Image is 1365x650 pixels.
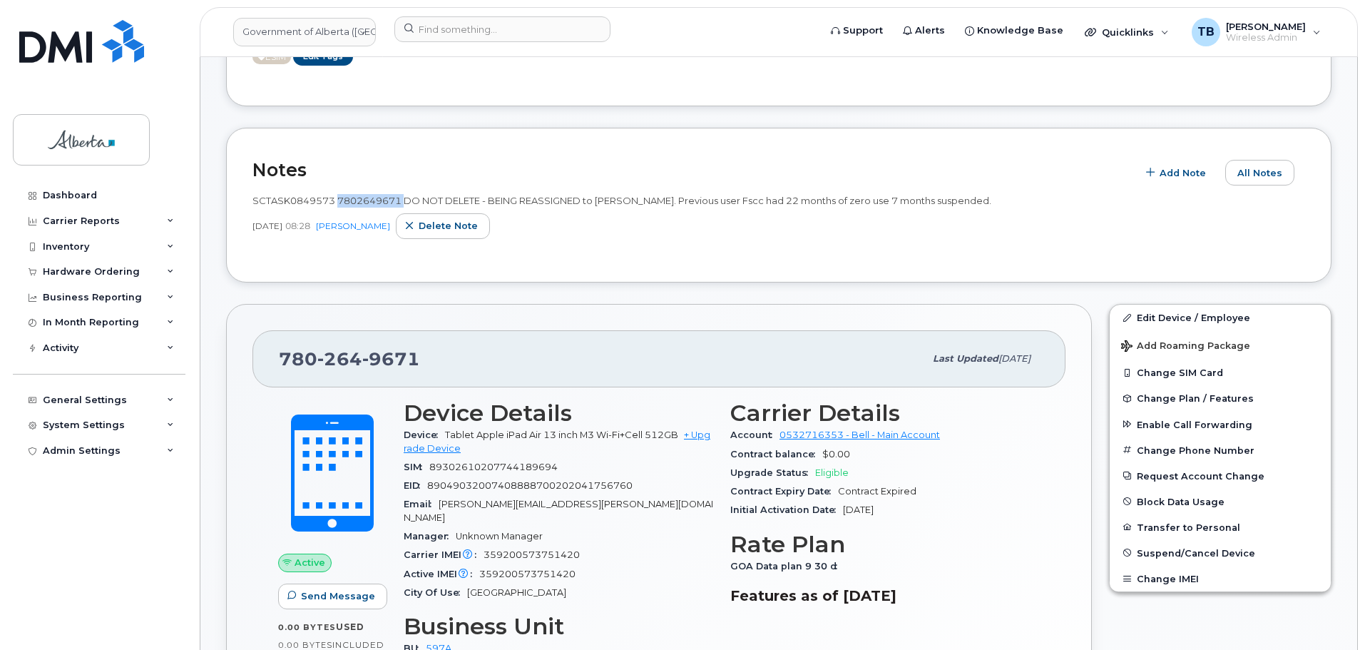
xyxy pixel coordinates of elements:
span: 0.00 Bytes [278,640,332,650]
a: Government of Alberta (GOA) [233,18,376,46]
span: Contract Expiry Date [730,486,838,497]
button: Add Roaming Package [1110,330,1331,360]
span: Unknown Manager [456,531,543,542]
h2: Notes [252,159,1130,181]
button: Change SIM Card [1110,360,1331,385]
span: SIM [404,462,429,472]
button: Add Note [1137,160,1218,186]
span: Eligible [815,467,849,478]
button: Transfer to Personal [1110,514,1331,540]
span: Email [404,499,439,509]
span: Knowledge Base [977,24,1063,38]
button: Send Message [278,584,387,609]
span: Change Plan / Features [1137,393,1254,404]
span: Suspend/Cancel Device [1137,547,1255,558]
span: 359200573751420 [484,549,580,560]
span: Enable Call Forwarding [1137,419,1252,430]
span: 89302610207744189694 [429,462,558,472]
span: Account [730,430,779,440]
span: GOA Data plan 9 30 d [730,561,844,572]
span: Delete note [419,219,478,233]
span: [DATE] [843,504,874,515]
a: [PERSON_NAME] [316,220,390,231]
span: 89049032007408888700202041756760 [427,480,633,491]
span: Add Note [1160,166,1206,180]
input: Find something... [394,16,610,42]
a: Edit Device / Employee [1110,305,1331,330]
a: Knowledge Base [955,16,1073,45]
span: Contract Expired [838,486,916,497]
span: 0.00 Bytes [278,622,336,632]
span: 9671 [362,348,420,370]
span: Alerts [915,24,945,38]
a: + Upgrade Device [404,430,710,453]
span: Active IMEI [404,569,479,579]
span: Quicklinks [1102,26,1154,38]
span: All Notes [1237,166,1282,180]
span: $0.00 [822,449,850,459]
span: 08:28 [285,220,310,232]
span: 359200573751420 [479,569,576,579]
h3: Device Details [404,400,713,426]
span: Initial Activation Date [730,504,843,515]
button: Block Data Usage [1110,489,1331,514]
span: SCTASK0849573 7802649671 DO NOT DELETE - BEING REASSIGNED to [PERSON_NAME]. Previous user Fscc ha... [252,195,991,206]
a: Alerts [893,16,955,45]
button: All Notes [1225,160,1294,186]
button: Suspend/Cancel Device [1110,540,1331,566]
span: TB [1197,24,1215,41]
button: Enable Call Forwarding [1110,412,1331,437]
h3: Business Unit [404,614,713,639]
span: Support [843,24,883,38]
a: 0532716353 - Bell - Main Account [779,430,940,440]
span: Device [404,430,445,440]
h3: Carrier Details [730,400,1040,426]
span: [DATE] [998,353,1031,364]
span: [PERSON_NAME] [1226,21,1306,32]
span: Active [295,556,325,569]
span: used [336,621,364,632]
span: Last updated [933,353,998,364]
button: Change Plan / Features [1110,385,1331,411]
span: Upgrade Status [730,467,815,478]
span: 264 [317,348,362,370]
span: [PERSON_NAME][EMAIL_ADDRESS][PERSON_NAME][DOMAIN_NAME] [404,499,713,522]
span: City Of Use [404,587,467,598]
span: EID [404,480,427,491]
button: Delete note [396,213,490,239]
span: [GEOGRAPHIC_DATA] [467,587,566,598]
a: Support [821,16,893,45]
h3: Rate Plan [730,532,1040,557]
span: Carrier IMEI [404,549,484,560]
span: Wireless Admin [1226,32,1306,44]
span: Add Roaming Package [1121,340,1250,354]
h3: Features as of [DATE] [730,587,1040,604]
span: 780 [279,348,420,370]
div: Tami Betchuk [1182,18,1331,46]
span: Contract balance [730,449,822,459]
span: [DATE] [252,220,282,232]
span: Tablet Apple iPad Air 13 inch M3 Wi-Fi+Cell 512GB [445,430,678,440]
button: Change Phone Number [1110,437,1331,463]
button: Change IMEI [1110,566,1331,591]
span: Manager [404,531,456,542]
div: Quicklinks [1075,18,1179,46]
button: Request Account Change [1110,463,1331,489]
span: Send Message [301,589,375,603]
